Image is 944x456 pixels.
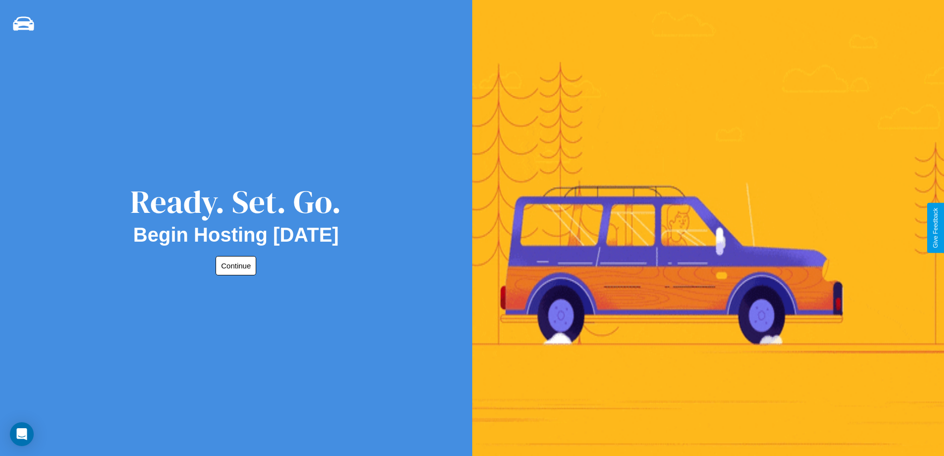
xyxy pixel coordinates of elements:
[133,224,339,246] h2: Begin Hosting [DATE]
[932,208,939,248] div: Give Feedback
[130,180,341,224] div: Ready. Set. Go.
[216,256,256,275] button: Continue
[10,422,34,446] div: Open Intercom Messenger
